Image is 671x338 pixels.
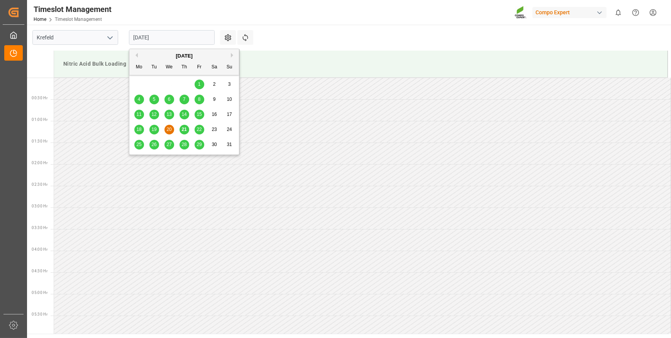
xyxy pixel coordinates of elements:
[210,140,219,149] div: Choose Saturday, August 30th, 2025
[181,112,186,117] span: 14
[198,97,201,102] span: 8
[34,17,46,22] a: Home
[197,127,202,132] span: 22
[136,142,141,147] span: 25
[195,140,204,149] div: Choose Friday, August 29th, 2025
[32,139,47,143] span: 01:30 Hr
[210,110,219,119] div: Choose Saturday, August 16th, 2025
[227,127,232,132] span: 24
[32,226,47,230] span: 03:30 Hr
[210,63,219,72] div: Sa
[198,82,201,87] span: 1
[180,63,189,72] div: Th
[151,127,156,132] span: 19
[34,3,112,15] div: Timeslot Management
[32,204,47,208] span: 03:00 Hr
[180,125,189,134] div: Choose Thursday, August 21st, 2025
[104,32,115,44] button: open menu
[60,57,661,71] div: Nitric Acid Bulk Loading
[32,161,47,165] span: 02:00 Hr
[32,117,47,122] span: 01:00 Hr
[149,110,159,119] div: Choose Tuesday, August 12th, 2025
[180,95,189,104] div: Choose Thursday, August 7th, 2025
[195,80,204,89] div: Choose Friday, August 1st, 2025
[164,95,174,104] div: Choose Wednesday, August 6th, 2025
[225,140,234,149] div: Choose Sunday, August 31st, 2025
[134,110,144,119] div: Choose Monday, August 11th, 2025
[151,142,156,147] span: 26
[32,182,47,187] span: 02:30 Hr
[610,4,627,21] button: show 0 new notifications
[195,63,204,72] div: Fr
[132,77,237,152] div: month 2025-08
[32,290,47,295] span: 05:00 Hr
[134,95,144,104] div: Choose Monday, August 4th, 2025
[136,127,141,132] span: 18
[227,112,232,117] span: 17
[225,63,234,72] div: Su
[32,269,47,273] span: 04:30 Hr
[210,125,219,134] div: Choose Saturday, August 23rd, 2025
[164,63,174,72] div: We
[149,63,159,72] div: Tu
[210,95,219,104] div: Choose Saturday, August 9th, 2025
[225,95,234,104] div: Choose Sunday, August 10th, 2025
[197,112,202,117] span: 15
[181,142,186,147] span: 28
[149,95,159,104] div: Choose Tuesday, August 5th, 2025
[164,125,174,134] div: Choose Wednesday, August 20th, 2025
[32,30,118,45] input: Type to search/select
[183,97,186,102] span: 7
[32,96,47,100] span: 00:30 Hr
[164,110,174,119] div: Choose Wednesday, August 13th, 2025
[228,82,231,87] span: 3
[153,97,156,102] span: 5
[213,82,216,87] span: 2
[195,125,204,134] div: Choose Friday, August 22nd, 2025
[166,127,171,132] span: 20
[136,112,141,117] span: 11
[213,97,216,102] span: 9
[181,127,186,132] span: 21
[32,312,47,316] span: 05:30 Hr
[212,112,217,117] span: 16
[195,110,204,119] div: Choose Friday, August 15th, 2025
[166,112,171,117] span: 13
[212,142,217,147] span: 30
[210,80,219,89] div: Choose Saturday, August 2nd, 2025
[231,53,236,58] button: Next Month
[227,142,232,147] span: 31
[212,127,217,132] span: 23
[225,110,234,119] div: Choose Sunday, August 17th, 2025
[168,97,171,102] span: 6
[134,125,144,134] div: Choose Monday, August 18th, 2025
[129,30,215,45] input: DD.MM.YYYY
[225,125,234,134] div: Choose Sunday, August 24th, 2025
[138,97,141,102] span: 4
[166,142,171,147] span: 27
[180,140,189,149] div: Choose Thursday, August 28th, 2025
[227,97,232,102] span: 10
[151,112,156,117] span: 12
[32,247,47,251] span: 04:00 Hr
[532,7,607,18] div: Compo Expert
[134,140,144,149] div: Choose Monday, August 25th, 2025
[149,125,159,134] div: Choose Tuesday, August 19th, 2025
[515,6,527,19] img: Screenshot%202023-09-29%20at%2010.02.21.png_1712312052.png
[164,140,174,149] div: Choose Wednesday, August 27th, 2025
[149,140,159,149] div: Choose Tuesday, August 26th, 2025
[133,53,138,58] button: Previous Month
[134,63,144,72] div: Mo
[532,5,610,20] button: Compo Expert
[129,52,239,60] div: [DATE]
[225,80,234,89] div: Choose Sunday, August 3rd, 2025
[197,142,202,147] span: 29
[195,95,204,104] div: Choose Friday, August 8th, 2025
[180,110,189,119] div: Choose Thursday, August 14th, 2025
[627,4,644,21] button: Help Center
